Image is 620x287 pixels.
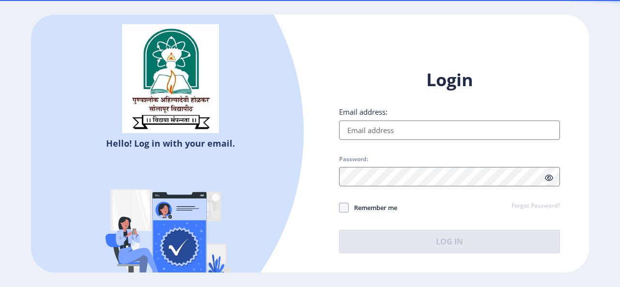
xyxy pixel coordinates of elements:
[339,107,387,117] label: Email address:
[339,68,560,91] h1: Login
[122,24,219,134] img: sulogo.png
[511,202,560,211] a: Forgot Password?
[349,202,397,213] span: Remember me
[339,155,368,163] label: Password:
[339,121,560,140] input: Email address
[339,230,560,253] button: Log In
